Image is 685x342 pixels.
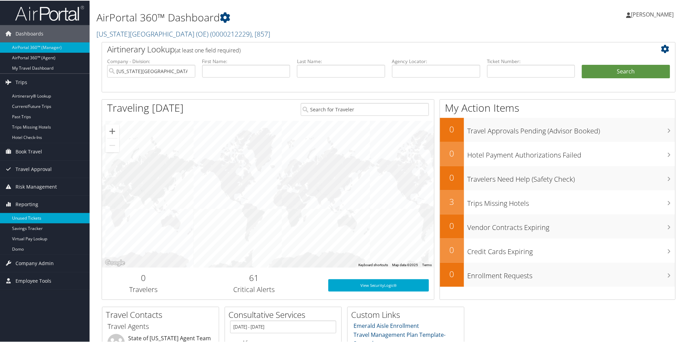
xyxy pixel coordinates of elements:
span: Company Admin [16,254,54,271]
label: Agency Locator: [392,57,480,64]
a: [US_STATE][GEOGRAPHIC_DATA] (OE) [96,29,270,38]
span: Dashboards [16,24,43,42]
button: Search [582,64,670,78]
h2: 61 [190,271,318,283]
img: Google [104,258,126,267]
h2: Custom Links [351,308,464,320]
a: 3Trips Missing Hotels [440,190,675,214]
a: [PERSON_NAME] [626,3,681,24]
button: Zoom in [105,124,119,138]
h3: Credit Cards Expiring [468,243,675,256]
span: Map data ©2025 [392,262,418,266]
h3: Enrollment Requests [468,267,675,280]
span: Trips [16,73,27,90]
span: [PERSON_NAME] [631,10,674,18]
h3: Travel Agents [108,321,214,331]
h2: 0 [440,219,464,231]
h2: 0 [440,171,464,183]
span: Book Travel [16,142,42,160]
img: airportal-logo.png [15,4,84,21]
button: Zoom out [105,138,119,152]
h3: Trips Missing Hotels [468,194,675,208]
a: 0Hotel Payment Authorizations Failed [440,141,675,165]
h1: My Action Items [440,100,675,114]
h2: Consultative Services [228,308,341,320]
a: 0Enrollment Requests [440,262,675,286]
a: 0Credit Cards Expiring [440,238,675,262]
h2: 3 [440,195,464,207]
span: (at least one field required) [175,46,241,53]
h1: Traveling [DATE] [107,100,184,114]
h3: Hotel Payment Authorizations Failed [468,146,675,159]
h2: 0 [440,268,464,279]
a: Emerald Aisle Enrollment [354,321,419,329]
span: Reporting [16,195,38,212]
a: Open this area in Google Maps (opens a new window) [104,258,126,267]
label: First Name: [202,57,290,64]
h2: 0 [440,123,464,134]
button: Keyboard shortcuts [359,262,388,267]
span: ( 0000212229 ) [210,29,252,38]
h2: Travel Contacts [106,308,219,320]
label: Last Name: [297,57,385,64]
a: View SecurityLogic® [328,279,429,291]
input: Search for Traveler [301,102,429,115]
h2: 0 [440,147,464,159]
span: , [ 857 ] [252,29,270,38]
h3: Travelers [107,284,180,294]
a: 0Vendor Contracts Expiring [440,214,675,238]
h1: AirPortal 360™ Dashboard [96,10,486,24]
span: Employee Tools [16,272,51,289]
h2: 0 [107,271,180,283]
span: Risk Management [16,178,57,195]
label: Company - Division: [107,57,195,64]
label: Ticket Number: [487,57,575,64]
h2: Airtinerary Lookup [107,43,622,54]
h3: Travelers Need Help (Safety Check) [468,170,675,183]
a: 0Travelers Need Help (Safety Check) [440,165,675,190]
h3: Vendor Contracts Expiring [468,219,675,232]
h3: Travel Approvals Pending (Advisor Booked) [468,122,675,135]
h2: 0 [440,243,464,255]
span: Travel Approval [16,160,52,177]
h3: Critical Alerts [190,284,318,294]
a: 0Travel Approvals Pending (Advisor Booked) [440,117,675,141]
a: Terms (opens in new tab) [422,262,432,266]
